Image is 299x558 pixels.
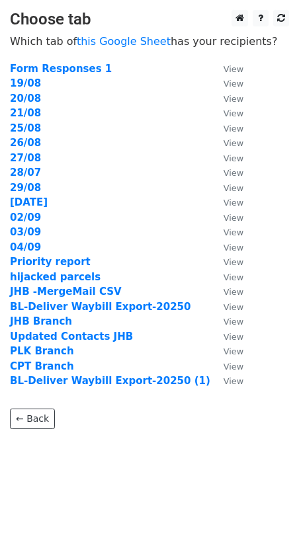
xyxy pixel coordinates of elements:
[10,301,191,313] a: BL-Deliver Waybill Export-20250
[210,107,243,119] a: View
[10,345,74,357] a: PLK Branch
[224,376,243,386] small: View
[210,196,243,208] a: View
[224,183,243,193] small: View
[210,77,243,89] a: View
[210,137,243,149] a: View
[10,137,41,149] a: 26/08
[210,315,243,327] a: View
[210,212,243,223] a: View
[224,108,243,118] small: View
[10,331,133,342] a: Updated Contacts JHB
[10,212,41,223] a: 02/09
[210,63,243,75] a: View
[210,182,243,194] a: View
[10,10,289,29] h3: Choose tab
[10,241,41,253] a: 04/09
[10,271,101,283] a: hijacked parcels
[210,360,243,372] a: View
[10,226,41,238] a: 03/09
[224,198,243,208] small: View
[224,287,243,297] small: View
[10,375,210,387] a: BL-Deliver Waybill Export-20250 (1)
[10,167,41,179] a: 28/07
[210,241,243,253] a: View
[10,182,41,194] a: 29/08
[224,64,243,74] small: View
[210,93,243,104] a: View
[210,256,243,268] a: View
[210,271,243,283] a: View
[224,302,243,312] small: View
[224,168,243,178] small: View
[77,35,171,48] a: this Google Sheet
[10,360,74,372] a: CPT Branch
[224,94,243,104] small: View
[224,153,243,163] small: View
[224,362,243,372] small: View
[224,317,243,327] small: View
[224,257,243,267] small: View
[10,152,41,164] a: 27/08
[210,226,243,238] a: View
[210,167,243,179] a: View
[210,286,243,298] a: View
[224,79,243,89] small: View
[10,77,41,89] a: 19/08
[10,93,41,104] a: 20/08
[210,375,243,387] a: View
[10,107,41,119] a: 21/08
[10,122,41,134] a: 25/08
[224,138,243,148] small: View
[210,301,243,313] a: View
[224,213,243,223] small: View
[10,315,72,327] a: JHB Branch
[224,332,243,342] small: View
[210,122,243,134] a: View
[10,409,55,429] a: ← Back
[10,196,48,208] a: [DATE]
[224,243,243,253] small: View
[224,346,243,356] small: View
[10,286,122,298] a: JHB -MergeMail CSV
[10,34,289,48] p: Which tab of has your recipients?
[224,272,243,282] small: View
[10,63,112,75] a: Form Responses 1
[210,152,243,164] a: View
[210,331,243,342] a: View
[10,256,91,268] a: Priority report
[224,124,243,134] small: View
[210,345,243,357] a: View
[224,227,243,237] small: View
